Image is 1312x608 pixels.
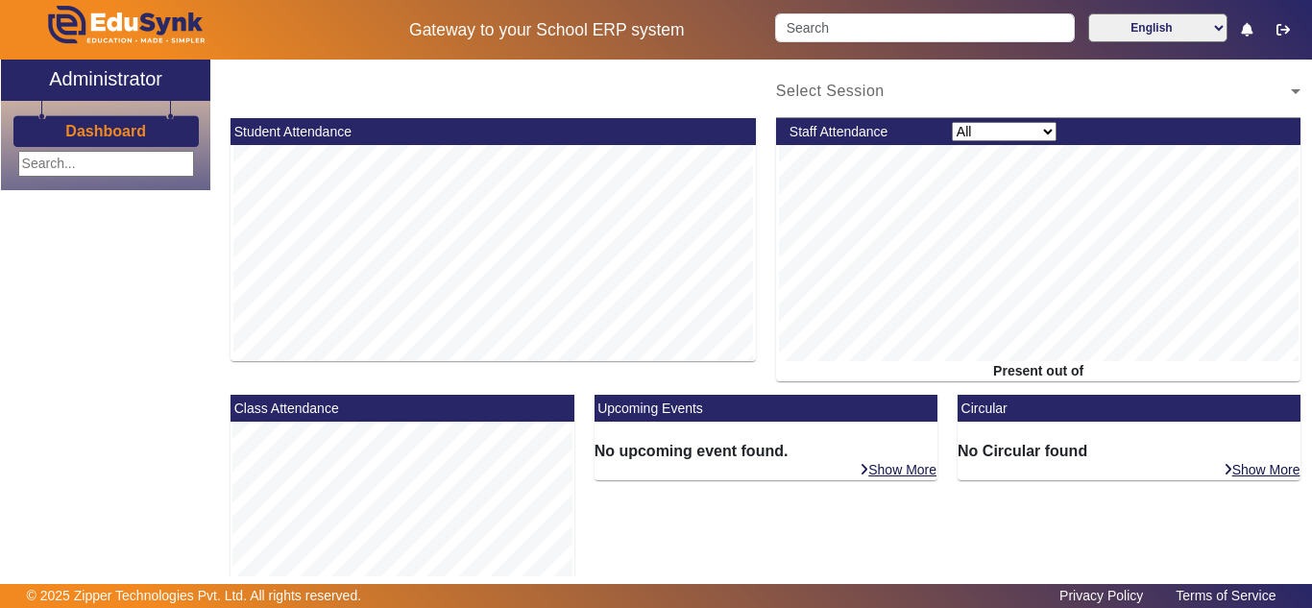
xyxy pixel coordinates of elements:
[65,122,146,140] h3: Dashboard
[779,122,941,142] div: Staff Attendance
[18,151,194,177] input: Search...
[1,60,210,101] a: Administrator
[49,67,162,90] h2: Administrator
[1223,461,1301,478] a: Show More
[231,118,756,145] mat-card-header: Student Attendance
[339,20,756,40] h5: Gateway to your School ERP system
[1050,583,1153,608] a: Privacy Policy
[27,586,362,606] p: © 2025 Zipper Technologies Pvt. Ltd. All rights reserved.
[958,442,1300,460] h6: No Circular found
[776,361,1301,381] div: Present out of
[775,13,1074,42] input: Search
[595,442,937,460] h6: No upcoming event found.
[958,395,1300,422] mat-card-header: Circular
[595,395,937,422] mat-card-header: Upcoming Events
[1166,583,1285,608] a: Terms of Service
[859,461,937,478] a: Show More
[64,121,147,141] a: Dashboard
[231,395,573,422] mat-card-header: Class Attendance
[776,83,885,99] span: Select Session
